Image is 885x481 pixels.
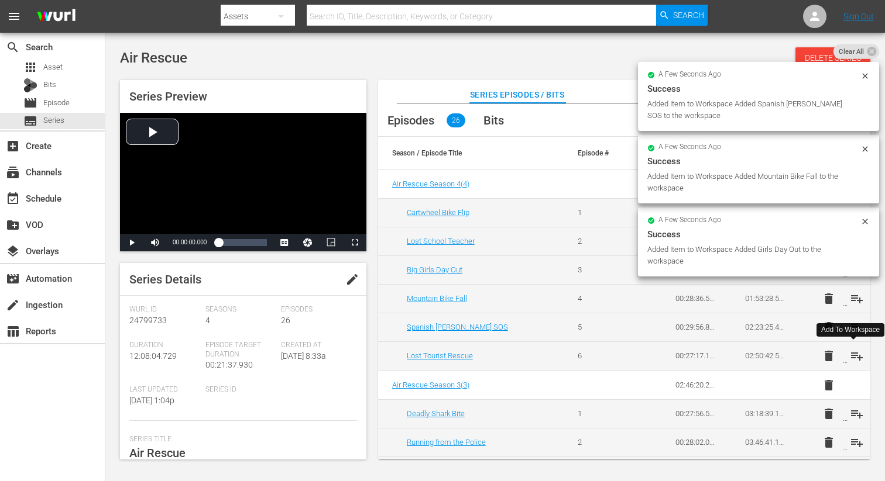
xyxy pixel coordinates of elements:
span: a few seconds ago [658,216,721,225]
span: Episodes [387,113,434,127]
span: delete [822,435,836,449]
div: Added Item to Workspace Added Mountain Bike Fall to the workspace [647,171,857,194]
span: Bits [483,113,504,127]
td: 1 [564,198,633,227]
span: Last Updated [129,385,200,395]
span: 26 [281,316,290,325]
span: 4 [205,316,210,325]
span: Asset [23,60,37,74]
span: 00:21:37.930 [205,360,253,369]
span: Created At [281,341,351,350]
span: Air Rescue [120,50,187,66]
div: Added Item to Workspace Added Girls Day Out to the workspace [647,244,857,267]
span: delete [822,349,836,363]
span: playlist_add [850,349,864,363]
div: Success [647,227,870,241]
span: Episode Target Duration [205,341,276,359]
span: Bits [43,79,56,91]
span: Series Details [129,272,201,286]
td: 00:29:56.870 [661,313,731,341]
span: Episode [23,96,37,110]
span: Clear All [833,44,870,59]
button: playlist_add [843,285,871,313]
a: Lost School Teacher [407,237,475,245]
span: Air Rescue Season 3 ( 3 ) [392,380,469,389]
span: Series Preview [129,89,207,103]
span: edit [345,272,359,286]
button: delete [815,428,843,456]
span: VOD [6,218,20,232]
span: 26 [447,113,465,127]
td: 6 [564,341,633,370]
span: Reports [6,324,20,338]
span: Automation [6,272,20,286]
a: Lost Tourist Rescue [407,351,473,360]
button: Play [120,234,143,251]
span: Series [23,114,37,128]
span: Series Title: [129,435,351,444]
td: 02:50:42.554 [731,341,801,370]
button: playlist_add [843,342,871,370]
a: Spanish [PERSON_NAME] SOS [407,323,508,331]
span: Air Rescue [129,446,186,460]
div: Bits [23,78,37,92]
span: Air Rescue Season 4 ( 4 ) [392,179,469,188]
span: Asset [43,61,63,73]
a: Sign Out [843,12,874,21]
span: Seasons [205,305,276,314]
span: delete [822,378,836,392]
td: 00:27:56.569 [661,399,731,428]
span: [DATE] 1:04p [129,396,174,405]
span: Schedule [6,192,20,206]
button: delete [815,285,843,313]
div: Add To Workspace [821,325,880,335]
td: 2 [564,428,633,456]
span: Create [6,139,20,153]
span: playlist_add [850,435,864,449]
td: 01:53:28.558 [731,284,801,313]
span: Overlays [6,244,20,258]
button: playlist_add [843,428,871,456]
span: menu [7,9,21,23]
td: 02:46:20.284 [661,371,731,400]
button: Captions [273,234,296,251]
a: Deadly Shark Bite [407,409,465,418]
span: Episodes [281,305,351,314]
span: Duration [129,341,200,350]
td: 00:28:02.042 [661,428,731,456]
span: 12:08:04.729 [129,351,177,361]
td: 03:46:41.165 [731,428,801,456]
button: delete [815,313,843,341]
span: a few seconds ago [658,143,721,152]
th: Episode # [564,137,633,169]
button: edit [338,265,366,293]
span: Channels [6,165,20,179]
span: playlist_add [850,292,864,306]
div: Success [647,154,870,168]
td: 03:18:39.123 [731,399,801,428]
span: Series Episodes / Bits [470,88,565,102]
a: Air Rescue Season 4(4) [392,179,469,188]
span: Series ID [205,385,276,395]
div: Added Item to Workspace Added Spanish [PERSON_NAME] SOS to the workspace [647,98,857,122]
span: delete [822,407,836,421]
span: Series [43,115,64,126]
div: Progress Bar [218,239,266,246]
a: Mountain Bike Fall [407,294,467,303]
button: Mute [143,234,167,251]
a: Running from the Police [407,438,486,447]
a: Air Rescue Season 3(3) [392,380,469,389]
td: 4 [564,284,633,313]
span: a few seconds ago [658,70,721,79]
a: Big Girls Day Out [407,265,462,274]
span: delete [822,292,836,306]
div: Video Player [120,113,366,251]
td: 3 [564,255,633,284]
span: Search [6,40,20,54]
button: delete [815,400,843,428]
td: 5 [564,313,633,341]
span: Ingestion [6,298,20,312]
img: ans4CAIJ8jUAAAAAAAAAAAAAAAAAAAAAAAAgQb4GAAAAAAAAAAAAAAAAAAAAAAAAJMjXAAAAAAAAAAAAAAAAAAAAAAAAgAT5G... [28,3,84,30]
a: Cartwheel Bike Flip [407,208,469,217]
td: 00:27:17.126 [661,341,731,370]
